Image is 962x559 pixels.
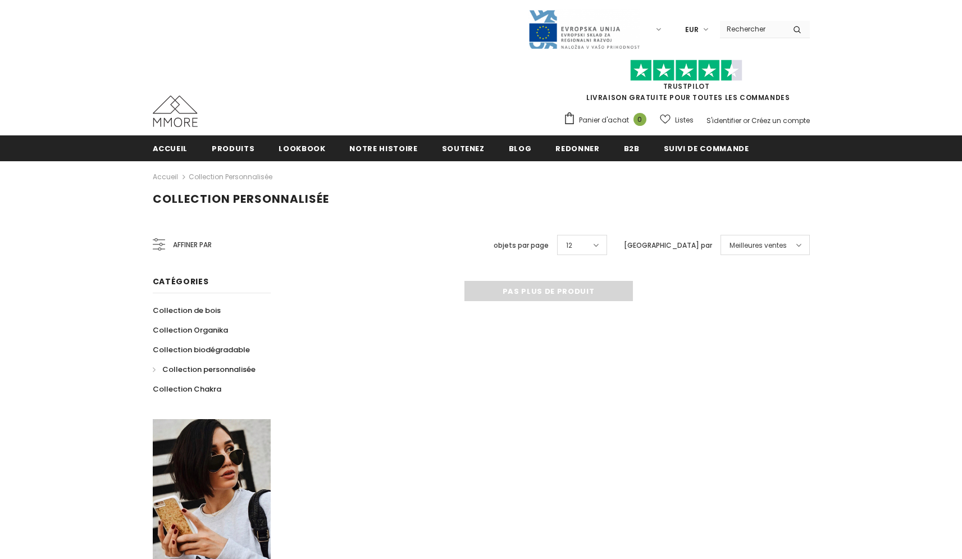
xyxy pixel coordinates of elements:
a: Créez un compte [751,116,810,125]
span: B2B [624,143,640,154]
span: Produits [212,143,254,154]
a: Redonner [555,135,599,161]
span: Catégories [153,276,209,287]
a: Produits [212,135,254,161]
span: Suivi de commande [664,143,749,154]
a: Notre histoire [349,135,417,161]
a: Collection Chakra [153,379,221,399]
label: objets par page [494,240,549,251]
a: Javni Razpis [528,24,640,34]
span: Collection de bois [153,305,221,316]
span: Lookbook [279,143,325,154]
span: Blog [509,143,532,154]
a: Accueil [153,170,178,184]
span: EUR [685,24,699,35]
a: Collection biodégradable [153,340,250,360]
a: S'identifier [706,116,741,125]
span: Redonner [555,143,599,154]
a: soutenez [442,135,485,161]
span: 0 [633,113,646,126]
span: Collection Chakra [153,384,221,394]
span: Listes [675,115,694,126]
a: Lookbook [279,135,325,161]
a: Collection personnalisée [153,360,256,379]
input: Search Site [720,21,785,37]
a: Collection personnalisée [189,172,272,181]
a: Panier d'achat 0 [563,112,652,129]
span: Collection personnalisée [153,191,329,207]
span: LIVRAISON GRATUITE POUR TOUTES LES COMMANDES [563,65,810,102]
label: [GEOGRAPHIC_DATA] par [624,240,712,251]
span: 12 [566,240,572,251]
span: Collection Organika [153,325,228,335]
span: Panier d'achat [579,115,629,126]
a: Blog [509,135,532,161]
span: Affiner par [173,239,212,251]
a: TrustPilot [663,81,710,91]
span: Notre histoire [349,143,417,154]
span: Collection biodégradable [153,344,250,355]
span: Collection personnalisée [162,364,256,375]
span: or [743,116,750,125]
span: soutenez [442,143,485,154]
img: Faites confiance aux étoiles pilotes [630,60,742,81]
span: Accueil [153,143,188,154]
a: Listes [660,110,694,130]
a: B2B [624,135,640,161]
a: Collection de bois [153,301,221,320]
span: Meilleures ventes [730,240,787,251]
a: Collection Organika [153,320,228,340]
a: Accueil [153,135,188,161]
img: Javni Razpis [528,9,640,50]
img: Cas MMORE [153,96,198,127]
a: Suivi de commande [664,135,749,161]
